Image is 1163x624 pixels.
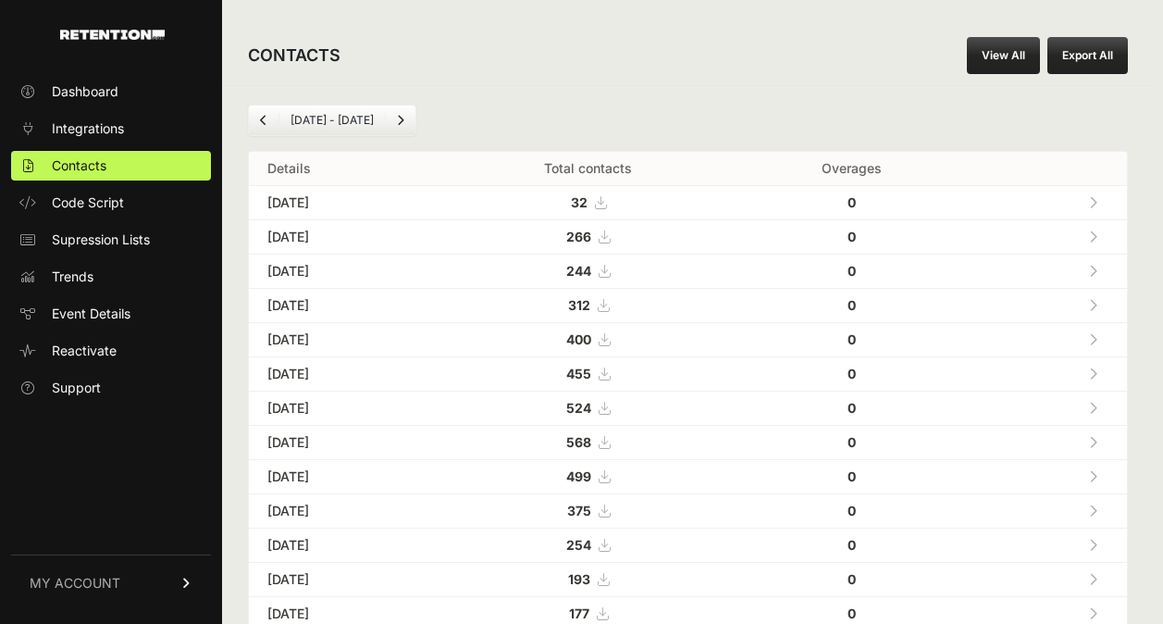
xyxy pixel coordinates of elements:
[52,231,150,249] span: Supression Lists
[11,77,211,106] a: Dashboard
[566,468,610,484] a: 499
[566,400,591,416] strong: 524
[11,225,211,255] a: Supression Lists
[1047,37,1128,74] button: Export All
[11,299,211,329] a: Event Details
[30,574,120,593] span: MY ACCOUNT
[386,106,415,135] a: Next
[566,366,610,381] a: 455
[249,323,439,357] td: [DATE]
[11,373,211,403] a: Support
[566,229,591,244] strong: 266
[249,563,439,597] td: [DATE]
[848,400,856,416] strong: 0
[52,379,101,397] span: Support
[11,188,211,218] a: Code Script
[52,193,124,212] span: Code Script
[566,331,591,347] strong: 400
[60,30,165,40] img: Retention.com
[571,194,588,210] strong: 32
[11,114,211,144] a: Integrations
[848,366,856,381] strong: 0
[736,152,967,186] th: Overages
[566,537,610,553] a: 254
[566,434,591,450] strong: 568
[248,43,340,69] h2: CONTACTS
[249,289,439,323] td: [DATE]
[52,268,93,286] span: Trends
[249,460,439,494] td: [DATE]
[249,186,439,220] td: [DATE]
[249,426,439,460] td: [DATE]
[568,297,590,313] strong: 312
[848,571,856,587] strong: 0
[249,255,439,289] td: [DATE]
[569,605,608,621] a: 177
[848,194,856,210] strong: 0
[566,229,610,244] a: 266
[249,152,439,186] th: Details
[848,468,856,484] strong: 0
[848,537,856,553] strong: 0
[52,342,117,360] span: Reactivate
[278,113,385,128] li: [DATE] - [DATE]
[52,82,118,101] span: Dashboard
[52,305,130,323] span: Event Details
[967,37,1040,74] a: View All
[249,494,439,529] td: [DATE]
[567,503,591,518] strong: 375
[569,605,589,621] strong: 177
[848,229,856,244] strong: 0
[568,571,590,587] strong: 193
[571,194,606,210] a: 32
[439,152,736,186] th: Total contacts
[249,357,439,392] td: [DATE]
[848,297,856,313] strong: 0
[848,605,856,621] strong: 0
[11,555,211,611] a: MY ACCOUNT
[566,263,610,279] a: 244
[848,263,856,279] strong: 0
[848,331,856,347] strong: 0
[568,297,609,313] a: 312
[848,503,856,518] strong: 0
[11,336,211,366] a: Reactivate
[566,434,610,450] a: 568
[848,434,856,450] strong: 0
[11,151,211,181] a: Contacts
[249,392,439,426] td: [DATE]
[567,503,610,518] a: 375
[566,400,610,416] a: 524
[11,262,211,292] a: Trends
[249,529,439,563] td: [DATE]
[249,220,439,255] td: [DATE]
[566,468,591,484] strong: 499
[568,571,609,587] a: 193
[566,263,591,279] strong: 244
[52,119,124,138] span: Integrations
[566,537,591,553] strong: 254
[566,366,591,381] strong: 455
[249,106,278,135] a: Previous
[566,331,610,347] a: 400
[52,156,106,175] span: Contacts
